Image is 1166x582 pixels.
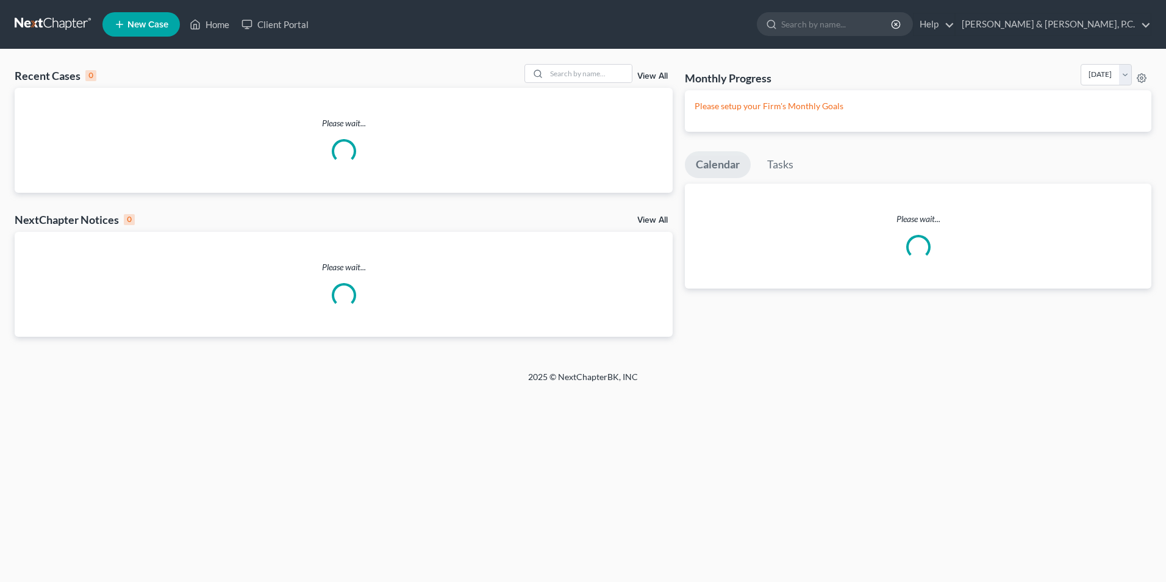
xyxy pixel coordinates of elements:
[914,13,954,35] a: Help
[15,261,673,273] p: Please wait...
[956,13,1151,35] a: [PERSON_NAME] & [PERSON_NAME], P.C.
[15,117,673,129] p: Please wait...
[685,213,1151,225] p: Please wait...
[637,72,668,81] a: View All
[637,216,668,225] a: View All
[235,371,931,393] div: 2025 © NextChapterBK, INC
[756,151,804,178] a: Tasks
[127,20,168,29] span: New Case
[695,100,1142,112] p: Please setup your Firm's Monthly Goals
[685,71,771,85] h3: Monthly Progress
[235,13,315,35] a: Client Portal
[685,151,751,178] a: Calendar
[184,13,235,35] a: Home
[546,65,632,82] input: Search by name...
[124,214,135,225] div: 0
[781,13,893,35] input: Search by name...
[15,212,135,227] div: NextChapter Notices
[15,68,96,83] div: Recent Cases
[85,70,96,81] div: 0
